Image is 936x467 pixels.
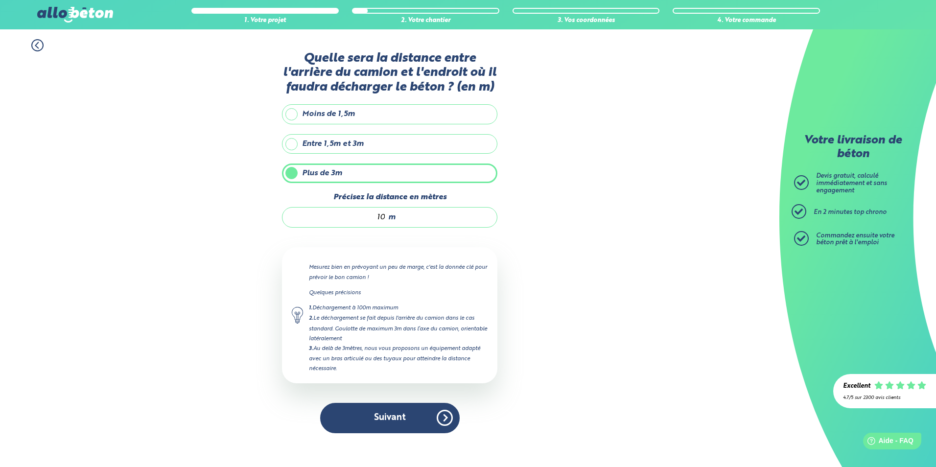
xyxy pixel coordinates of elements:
strong: 1. [309,305,312,311]
img: allobéton [37,7,113,23]
label: Moins de 1,5m [282,104,497,124]
button: Suivant [320,403,460,433]
div: 3. Vos coordonnées [513,17,660,24]
strong: 2. [309,316,313,321]
strong: 3. [309,346,313,351]
div: 2. Votre chantier [352,17,499,24]
div: Au delà de 3mètres, nous vous proposons un équipement adapté avec un bras articulé ou des tuyaux ... [309,344,488,374]
div: 1. Votre projet [191,17,339,24]
p: Quelques précisions [309,288,488,298]
div: Déchargement à 100m maximum [309,303,488,313]
div: Le déchargement se fait depuis l'arrière du camion dans le cas standard. Goulotte de maximum 3m d... [309,313,488,343]
div: 4. Votre commande [673,17,820,24]
label: Quelle sera la distance entre l'arrière du camion et l'endroit où il faudra décharger le béton ? ... [282,51,497,94]
label: Entre 1,5m et 3m [282,134,497,154]
span: m [388,213,396,222]
input: 0 [292,212,386,222]
label: Plus de 3m [282,163,497,183]
iframe: Help widget launcher [849,429,925,456]
label: Précisez la distance en mètres [282,193,497,202]
p: Mesurez bien en prévoyant un peu de marge, c'est la donnée clé pour prévoir le bon camion ! [309,262,488,282]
